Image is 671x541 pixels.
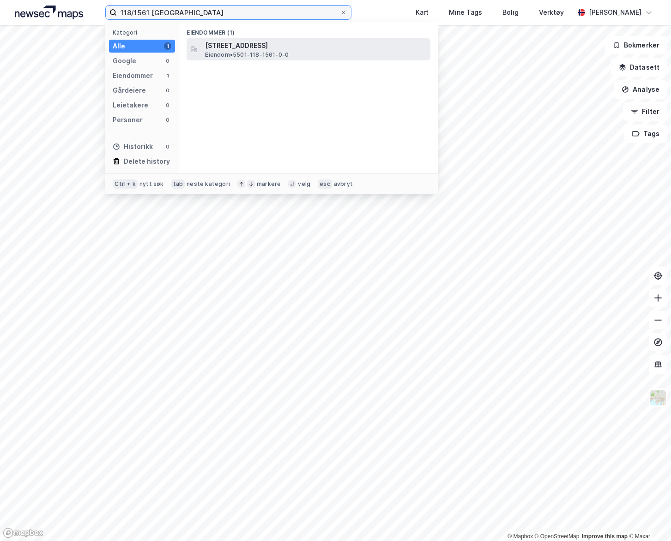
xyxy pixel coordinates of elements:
div: Kontrollprogram for chat [625,497,671,541]
div: 0 [164,143,171,150]
div: Eiendommer (1) [179,22,438,38]
a: Mapbox [508,533,533,540]
div: velg [298,180,310,188]
div: 1 [164,72,171,79]
span: Eiendom • 5501-118-1561-0-0 [205,51,289,59]
img: logo.a4113a55bc3d86da70a041830d287a7e.svg [15,6,83,19]
div: Delete history [124,156,170,167]
div: 0 [164,116,171,124]
div: Historikk [113,141,153,152]
div: Personer [113,114,143,125]
div: [PERSON_NAME] [589,7,641,18]
div: 0 [164,87,171,94]
div: Kart [416,7,429,18]
div: 0 [164,101,171,109]
div: Gårdeiere [113,85,146,96]
div: Verktøy [539,7,564,18]
div: 1 [164,42,171,50]
iframe: Chat Widget [625,497,671,541]
div: Bolig [502,7,519,18]
span: [STREET_ADDRESS] [205,40,427,51]
div: markere [257,180,281,188]
div: Ctrl + k [113,179,138,189]
button: Tags [624,125,667,143]
button: Datasett [611,58,667,77]
a: Mapbox homepage [3,528,43,538]
div: Kategori [113,29,175,36]
div: Google [113,55,136,66]
div: Leietakere [113,100,148,111]
div: Mine Tags [449,7,482,18]
a: OpenStreetMap [535,533,580,540]
div: esc [318,179,332,189]
div: avbryt [334,180,353,188]
a: Improve this map [582,533,628,540]
button: Bokmerker [605,36,667,54]
button: Filter [623,102,667,121]
div: neste kategori [187,180,230,188]
div: 0 [164,57,171,65]
div: Eiendommer [113,70,153,81]
div: nytt søk [139,180,164,188]
input: Søk på adresse, matrikkel, gårdeiere, leietakere eller personer [117,6,340,19]
button: Analyse [614,80,667,99]
div: tab [171,179,185,189]
img: Z [649,389,667,406]
div: Alle [113,41,125,52]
